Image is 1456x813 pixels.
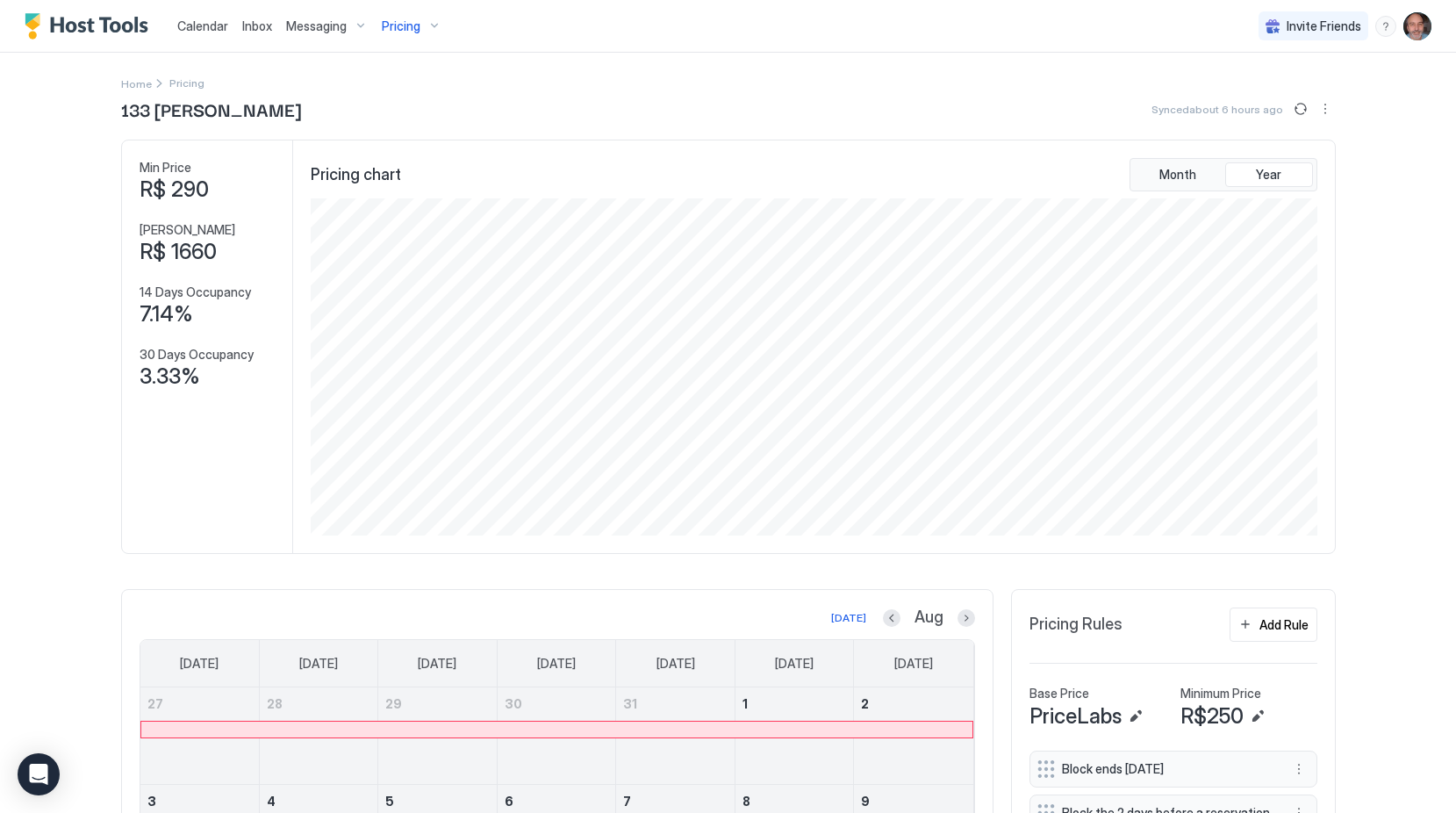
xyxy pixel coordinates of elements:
button: More options [1315,98,1336,119]
span: Home [121,77,152,90]
span: Messaging [286,18,347,34]
a: Tuesday [400,640,474,687]
span: [DATE] [418,656,456,672]
span: Synced about 6 hours ago [1151,103,1283,116]
a: Saturday [877,640,950,687]
span: [DATE] [894,656,933,672]
a: July 27, 2025 [140,687,259,720]
a: Monday [282,640,355,687]
span: 4 [267,794,276,809]
button: [DATE] [828,608,869,629]
td: July 31, 2025 [616,687,735,785]
span: 7 [623,794,631,809]
a: August 2, 2025 [854,687,972,720]
td: July 27, 2025 [140,687,260,785]
span: Pricing chart [311,165,401,185]
span: [DATE] [180,656,219,672]
span: 30 Days Occupancy [140,347,254,363]
span: 31 [623,696,637,711]
div: menu [1375,16,1396,37]
span: Minimum Price [1180,686,1261,701]
a: Calendar [177,17,228,35]
span: [DATE] [537,656,576,672]
span: Month [1159,167,1196,183]
button: More options [1288,759,1309,780]
span: Aug [914,608,943,628]
a: July 30, 2025 [498,687,616,720]
span: 3 [147,794,156,809]
span: [PERSON_NAME] [140,222,235,238]
span: Inbox [242,18,272,33]
a: Host Tools Logo [25,13,156,40]
div: [DATE] [831,610,866,626]
button: Month [1134,162,1222,187]
button: Next month [958,609,975,627]
td: August 1, 2025 [735,687,854,785]
button: Previous month [883,609,900,627]
button: Add Rule [1230,608,1317,642]
td: July 29, 2025 [378,687,498,785]
div: tab-group [1130,158,1317,191]
a: August 1, 2025 [735,687,854,720]
div: Open Intercom Messenger [18,753,60,795]
span: Year [1256,167,1281,183]
span: 30 [505,696,522,711]
span: R$ 290 [140,176,209,203]
span: [DATE] [299,656,338,672]
span: Breadcrumb [169,76,204,90]
a: Sunday [162,640,236,687]
a: Wednesday [520,640,593,687]
button: Edit [1247,706,1268,727]
button: Sync prices [1290,98,1311,119]
div: menu [1288,759,1309,780]
td: July 28, 2025 [259,687,378,785]
span: 6 [505,794,513,809]
div: Add Rule [1259,615,1309,634]
span: Pricing Rules [1029,615,1122,635]
span: R$250 [1180,703,1244,730]
span: PriceLabs [1029,703,1122,730]
span: R$ 1660 [140,239,217,265]
td: July 30, 2025 [497,687,616,785]
span: 28 [267,696,283,711]
a: July 28, 2025 [260,687,378,720]
span: 5 [385,794,394,809]
span: Base Price [1029,686,1089,701]
span: [DATE] [656,656,695,672]
span: 3.33% [140,363,200,390]
span: 8 [742,794,750,809]
a: Thursday [639,640,713,687]
a: Inbox [242,17,272,35]
span: 2 [861,696,869,711]
a: July 29, 2025 [378,687,497,720]
span: 1 [742,696,748,711]
a: Home [121,74,152,92]
button: Edit [1125,706,1146,727]
div: menu [1315,98,1336,119]
span: 9 [861,794,870,809]
span: Calendar [177,18,228,33]
div: User profile [1403,12,1431,40]
span: [DATE] [775,656,814,672]
button: Year [1225,162,1313,187]
span: 7.14% [140,301,193,327]
span: Min Price [140,160,191,176]
span: 133 [PERSON_NAME] [121,96,301,122]
span: Block ends [DATE] [1062,761,1271,777]
span: 27 [147,696,163,711]
span: 14 Days Occupancy [140,284,251,300]
a: Friday [757,640,831,687]
a: July 31, 2025 [616,687,735,720]
span: 29 [385,696,402,711]
span: Pricing [382,18,420,34]
td: August 2, 2025 [854,687,973,785]
div: Breadcrumb [121,74,152,92]
span: Invite Friends [1287,18,1361,34]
